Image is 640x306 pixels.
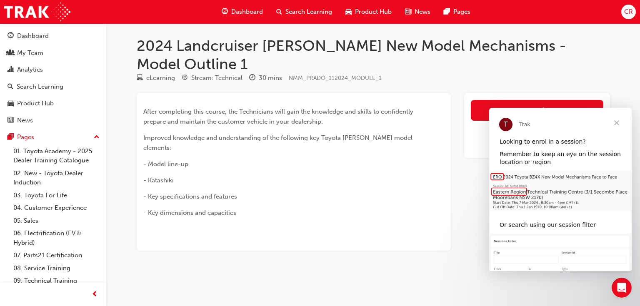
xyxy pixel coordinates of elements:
a: pages-iconPages [437,3,477,20]
span: Pages [453,7,470,17]
span: learningResourceType_ELEARNING-icon [137,75,143,82]
span: Improved knowledge and understanding of the following key Toyota [PERSON_NAME] model elements: [143,134,414,152]
span: guage-icon [7,32,14,40]
span: news-icon [7,117,14,124]
div: Stream: Technical [191,73,242,83]
button: Pages [3,129,103,145]
a: Search Learning [3,79,103,95]
a: 06. Electrification (EV & Hybrid) [10,227,103,249]
a: 04. Customer Experience [10,202,103,214]
button: DashboardMy TeamAnalyticsSearch LearningProduct HubNews [3,27,103,129]
span: After completing this course, the Technicians will gain the knowledge and skills to confidently p... [143,108,415,125]
a: My Team [3,45,103,61]
span: CR [624,7,633,17]
a: 09. Technical Training [10,274,103,287]
span: news-icon [405,7,411,17]
span: car-icon [7,100,14,107]
a: 05. Sales [10,214,103,227]
a: 02. New - Toyota Dealer Induction [10,167,103,189]
span: chart-icon [7,66,14,74]
span: - Model line-up [143,160,188,168]
a: search-iconSearch Learning [270,3,339,20]
iframe: Intercom live chat message [489,108,632,271]
span: search-icon [276,7,282,17]
div: Pages [17,132,34,142]
div: News [17,116,33,125]
span: Search Learning [285,7,332,17]
span: target-icon [182,75,188,82]
span: - Key specifications and features [143,193,237,200]
div: Dashboard [17,31,49,41]
span: up-icon [94,132,100,143]
a: Launch eLearning module [471,100,603,121]
button: CR [621,5,636,19]
span: clock-icon [249,75,255,82]
a: 03. Toyota For Life [10,189,103,202]
span: car-icon [345,7,352,17]
span: guage-icon [222,7,228,17]
span: pages-icon [7,134,14,141]
a: news-iconNews [398,3,437,20]
a: News [3,113,103,128]
a: 08. Service Training [10,262,103,275]
span: Dashboard [231,7,263,17]
div: Type [137,73,175,83]
div: 30 mins [259,73,282,83]
div: Analytics [17,65,43,75]
span: - Key dimensions and capacities [143,209,236,216]
a: Product Hub [3,96,103,111]
a: Analytics [3,62,103,77]
div: Search Learning [17,82,63,92]
img: Trak [4,2,70,21]
div: Stream [182,73,242,83]
span: prev-icon [92,289,98,300]
span: News [415,7,430,17]
span: search-icon [7,83,13,91]
a: guage-iconDashboard [215,3,270,20]
span: people-icon [7,50,14,57]
div: Duration [249,73,282,83]
span: - Katashiki [143,177,174,184]
div: My Team [17,48,43,58]
a: Dashboard [3,28,103,44]
div: eLearning [146,73,175,83]
span: pages-icon [444,7,450,17]
a: 07. Parts21 Certification [10,249,103,262]
div: Product Hub [17,99,54,108]
a: car-iconProduct Hub [339,3,398,20]
span: Product Hub [355,7,392,17]
iframe: Intercom live chat [612,278,632,298]
h1: 2024 Landcruiser [PERSON_NAME] New Model Mechanisms - Model Outline 1 [137,37,610,73]
a: 01. Toyota Academy - 2025 Dealer Training Catalogue [10,145,103,167]
span: Learning resource code [289,75,382,82]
